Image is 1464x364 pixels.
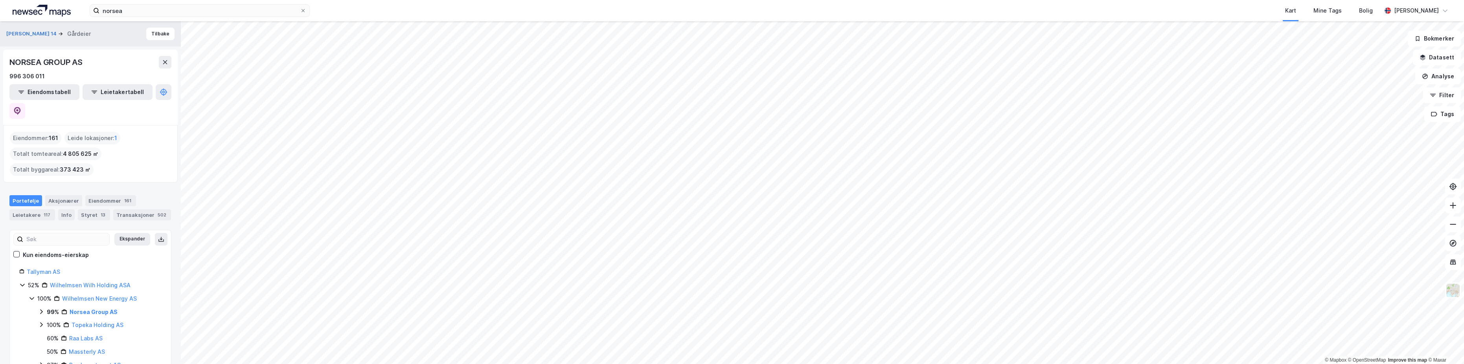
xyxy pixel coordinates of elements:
[1446,283,1460,298] img: Z
[47,334,59,343] div: 60%
[69,348,105,355] a: Massterly AS
[23,250,89,260] div: Kun eiendoms-eierskap
[123,197,133,205] div: 161
[113,209,171,220] div: Transaksjoner
[45,195,82,206] div: Aksjonærer
[13,5,71,17] img: logo.a4113a55bc3d86da70a041830d287a7e.svg
[69,335,103,342] a: Raa Labs AS
[1425,326,1464,364] iframe: Chat Widget
[67,29,91,39] div: Gårdeier
[9,84,79,100] button: Eiendomstabell
[27,268,60,275] a: Tallyman AS
[1388,357,1427,363] a: Improve this map
[47,307,59,317] div: 99%
[23,233,109,245] input: Søk
[10,148,101,160] div: Totalt tomteareal :
[62,295,137,302] a: Wilhelmsen New Energy AS
[1313,6,1342,15] div: Mine Tags
[37,294,51,303] div: 100%
[9,195,42,206] div: Portefølje
[85,195,136,206] div: Eiendommer
[28,281,39,290] div: 52%
[58,209,75,220] div: Info
[10,132,61,144] div: Eiendommer :
[99,211,107,219] div: 13
[64,132,120,144] div: Leide lokasjoner :
[1285,6,1296,15] div: Kart
[1348,357,1386,363] a: OpenStreetMap
[99,5,300,17] input: Søk på adresse, matrikkel, gårdeiere, leietakere eller personer
[114,133,117,143] span: 1
[1424,106,1461,122] button: Tags
[63,149,98,159] span: 4 805 625 ㎡
[1423,87,1461,103] button: Filter
[42,211,52,219] div: 117
[146,28,175,40] button: Tilbake
[47,320,61,330] div: 100%
[1359,6,1373,15] div: Bolig
[156,211,168,219] div: 502
[49,133,58,143] span: 161
[1394,6,1439,15] div: [PERSON_NAME]
[70,309,118,315] a: Norsea Group AS
[1415,68,1461,84] button: Analyse
[78,209,110,220] div: Styret
[83,84,153,100] button: Leietakertabell
[9,209,55,220] div: Leietakere
[114,233,150,246] button: Ekspander
[9,56,84,68] div: NORSEA GROUP AS
[1325,357,1346,363] a: Mapbox
[50,282,131,288] a: Wilhelmsen Wilh Holding ASA
[1413,50,1461,65] button: Datasett
[1408,31,1461,46] button: Bokmerker
[60,165,90,174] span: 373 423 ㎡
[72,322,123,328] a: Topeka Holding AS
[47,347,58,357] div: 50%
[10,163,94,176] div: Totalt byggareal :
[9,72,45,81] div: 996 306 011
[6,30,58,38] button: [PERSON_NAME] 14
